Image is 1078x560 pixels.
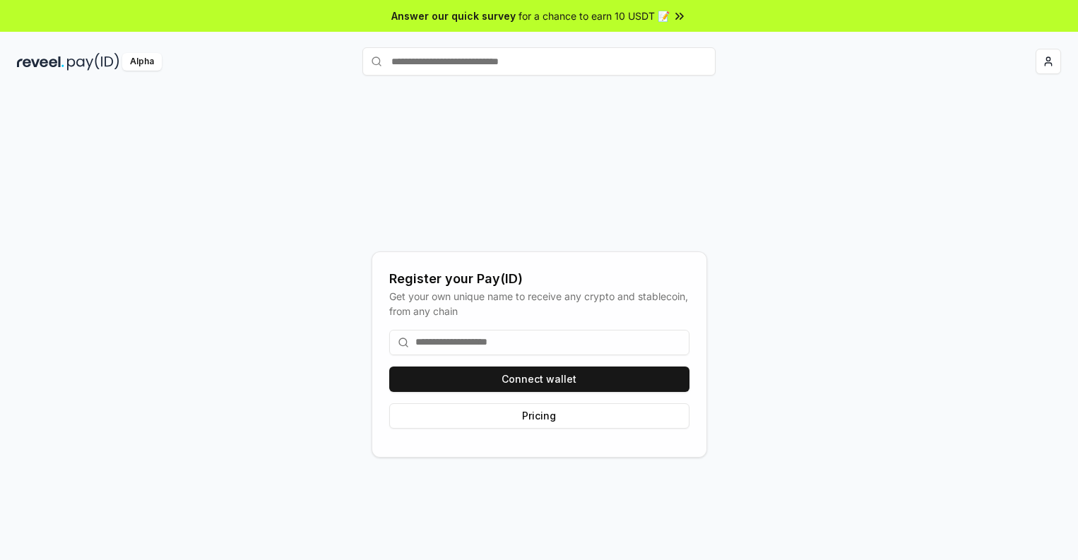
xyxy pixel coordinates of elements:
img: pay_id [67,53,119,71]
button: Pricing [389,403,689,429]
span: for a chance to earn 10 USDT 📝 [519,8,670,23]
span: Answer our quick survey [391,8,516,23]
button: Connect wallet [389,367,689,392]
div: Alpha [122,53,162,71]
div: Get your own unique name to receive any crypto and stablecoin, from any chain [389,289,689,318]
div: Register your Pay(ID) [389,269,689,289]
img: reveel_dark [17,53,64,71]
